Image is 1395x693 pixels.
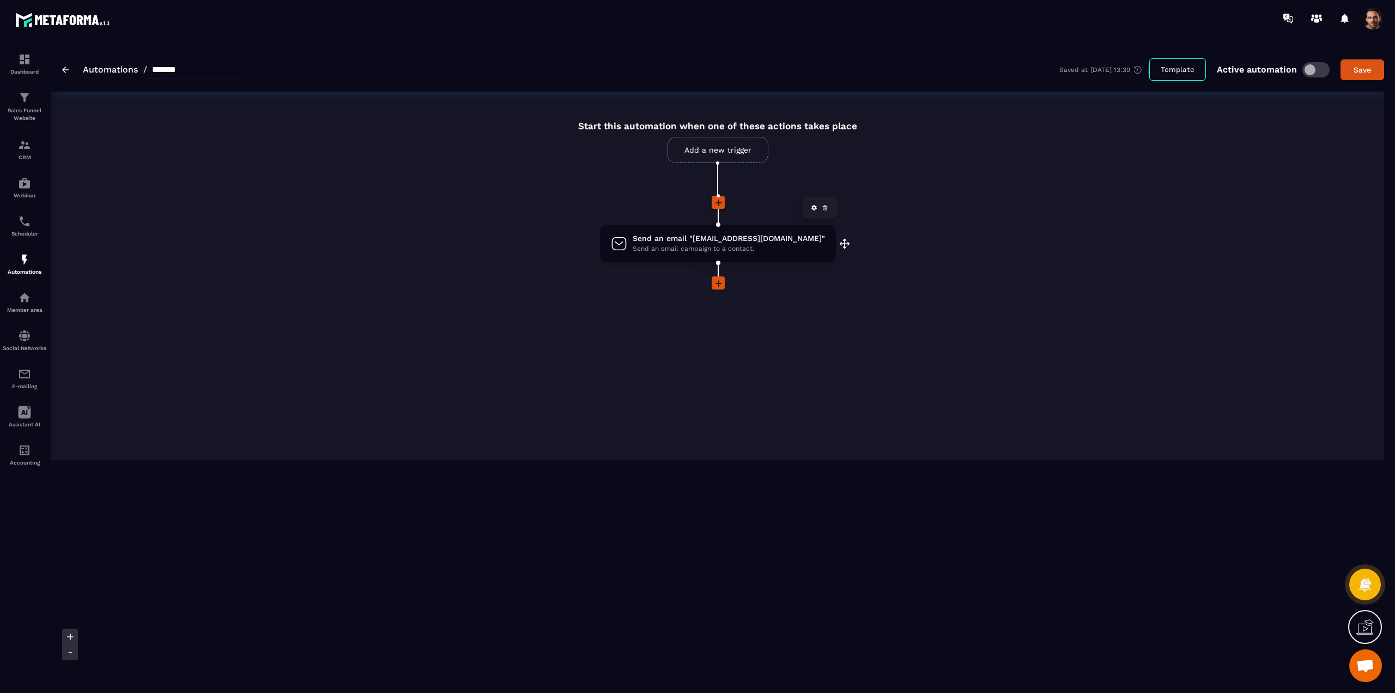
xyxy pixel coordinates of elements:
[578,108,857,131] div: Start this automation when one of these actions takes place
[3,307,46,313] p: Member area
[3,245,46,283] a: automationsautomationsAutomations
[15,10,113,30] img: logo
[1348,64,1377,75] div: Save
[3,436,46,474] a: accountantaccountantAccounting
[3,192,46,198] p: Webinar
[3,321,46,359] a: social-networksocial-networkSocial Networks
[3,460,46,466] p: Accounting
[18,253,31,266] img: automations
[3,345,46,351] p: Social Networks
[3,283,46,321] a: automationsautomationsMember area
[668,137,768,163] a: Add a new trigger
[3,397,46,436] a: Assistant AI
[633,233,825,244] span: Send an email "[EMAIL_ADDRESS][DOMAIN_NAME]"
[18,138,31,152] img: formation
[3,421,46,427] p: Assistant AI
[18,53,31,66] img: formation
[1090,66,1130,74] p: [DATE] 13:39
[83,64,138,75] a: Automations
[3,359,46,397] a: emailemailE-mailing
[143,64,147,75] span: /
[3,231,46,237] p: Scheduler
[3,83,46,130] a: formationformationSales Funnel Website
[3,168,46,207] a: automationsautomationsWebinar
[3,107,46,122] p: Sales Funnel Website
[18,329,31,342] img: social-network
[18,215,31,228] img: scheduler
[18,291,31,304] img: automations
[1217,64,1297,75] p: Active automation
[3,207,46,245] a: schedulerschedulerScheduler
[1349,649,1382,682] div: Open chat
[3,269,46,275] p: Automations
[18,177,31,190] img: automations
[1149,58,1206,81] button: Template
[3,45,46,83] a: formationformationDashboard
[3,69,46,75] p: Dashboard
[1059,65,1149,75] div: Saved at
[62,67,69,73] img: arrow
[18,444,31,457] img: accountant
[18,91,31,104] img: formation
[3,383,46,389] p: E-mailing
[1341,59,1384,80] button: Save
[3,154,46,160] p: CRM
[3,130,46,168] a: formationformationCRM
[633,244,825,254] span: Send an email campaign to a contact.
[18,367,31,381] img: email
